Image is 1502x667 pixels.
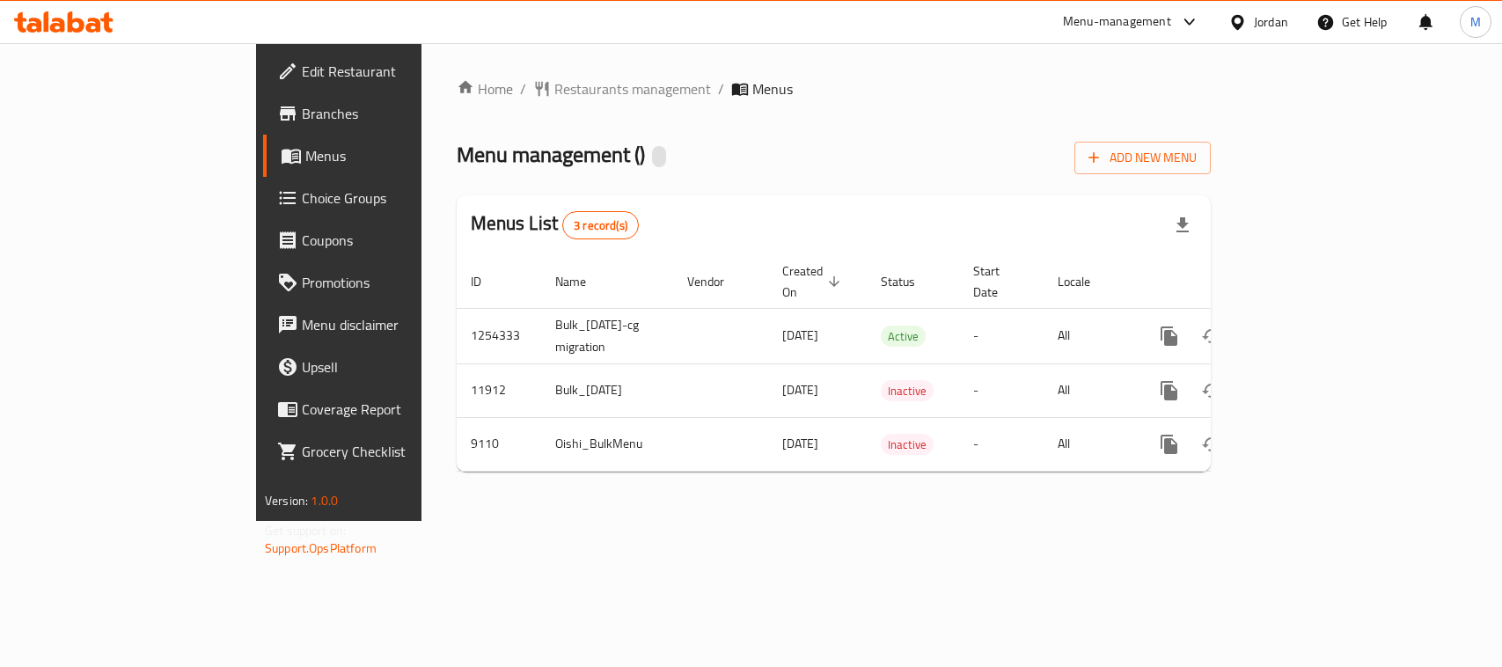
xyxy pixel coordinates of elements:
[263,92,507,135] a: Branches
[263,261,507,304] a: Promotions
[520,78,526,99] li: /
[1044,308,1134,363] td: All
[959,417,1044,471] td: -
[555,271,609,292] span: Name
[471,210,639,239] h2: Menus List
[1044,363,1134,417] td: All
[263,135,507,177] a: Menus
[687,271,747,292] span: Vendor
[1470,12,1481,32] span: M
[541,363,673,417] td: Bulk_[DATE]
[959,308,1044,363] td: -
[263,388,507,430] a: Coverage Report
[263,430,507,473] a: Grocery Checklist
[302,314,493,335] span: Menu disclaimer
[881,381,934,401] span: Inactive
[782,324,818,347] span: [DATE]
[302,61,493,82] span: Edit Restaurant
[302,356,493,377] span: Upsell
[1148,315,1191,357] button: more
[457,255,1331,472] table: enhanced table
[782,432,818,455] span: [DATE]
[457,78,1211,99] nav: breadcrumb
[533,78,711,99] a: Restaurants management
[1148,423,1191,465] button: more
[881,326,926,347] span: Active
[782,378,818,401] span: [DATE]
[1191,370,1233,412] button: Change Status
[263,219,507,261] a: Coupons
[881,380,934,401] div: Inactive
[305,145,493,166] span: Menus
[265,519,346,542] span: Get support on:
[302,441,493,462] span: Grocery Checklist
[311,489,338,512] span: 1.0.0
[302,187,493,209] span: Choice Groups
[302,230,493,251] span: Coupons
[1088,147,1197,169] span: Add New Menu
[1161,204,1204,246] div: Export file
[1191,315,1233,357] button: Change Status
[1044,417,1134,471] td: All
[881,434,934,455] div: Inactive
[263,304,507,346] a: Menu disclaimer
[302,399,493,420] span: Coverage Report
[471,271,504,292] span: ID
[1058,271,1113,292] span: Locale
[563,217,638,234] span: 3 record(s)
[457,135,645,174] span: Menu management ( )
[265,537,377,560] a: Support.OpsPlatform
[752,78,793,99] span: Menus
[1134,255,1331,309] th: Actions
[263,50,507,92] a: Edit Restaurant
[541,417,673,471] td: Oishi_BulkMenu
[881,435,934,455] span: Inactive
[263,177,507,219] a: Choice Groups
[263,346,507,388] a: Upsell
[1191,423,1233,465] button: Change Status
[1063,11,1171,33] div: Menu-management
[265,489,308,512] span: Version:
[973,260,1022,303] span: Start Date
[562,211,639,239] div: Total records count
[959,363,1044,417] td: -
[302,103,493,124] span: Branches
[782,260,846,303] span: Created On
[302,272,493,293] span: Promotions
[718,78,724,99] li: /
[554,78,711,99] span: Restaurants management
[1254,12,1288,32] div: Jordan
[881,271,938,292] span: Status
[1074,142,1211,174] button: Add New Menu
[541,308,673,363] td: Bulk_[DATE]-cg migration
[1148,370,1191,412] button: more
